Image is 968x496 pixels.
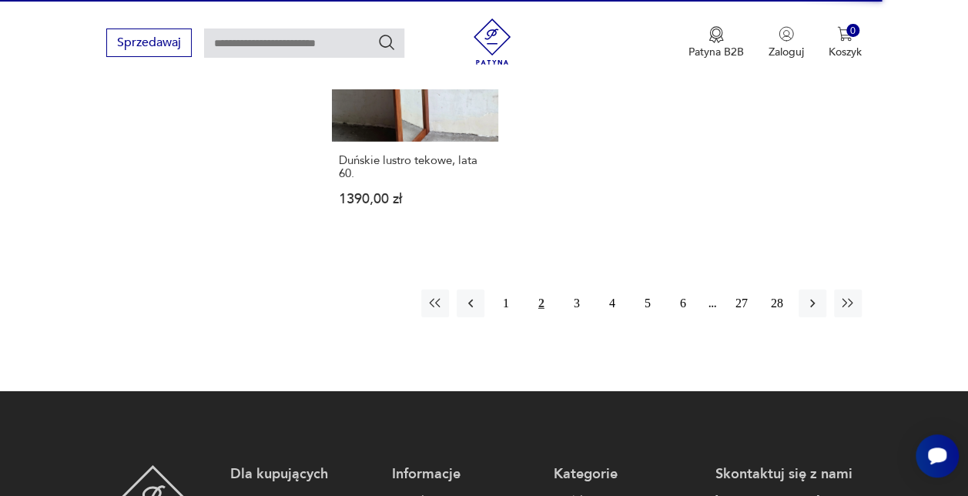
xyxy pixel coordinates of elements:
[106,39,192,49] a: Sprzedawaj
[763,290,791,317] button: 28
[688,45,744,60] p: Patyna B2B
[230,465,377,484] p: Dla kupujących
[528,290,555,317] button: 2
[715,465,862,484] p: Skontaktuj się z nami
[106,28,192,57] button: Sprzedawaj
[392,465,538,484] p: Informacje
[769,26,804,60] button: Zaloguj
[634,290,662,317] button: 5
[708,26,724,43] img: Ikona medalu
[779,26,794,42] img: Ikonka użytkownika
[554,465,700,484] p: Kategorie
[829,45,862,60] p: Koszyk
[846,25,859,38] div: 0
[916,434,959,478] iframe: Smartsupp widget button
[669,290,697,317] button: 6
[563,290,591,317] button: 3
[492,290,520,317] button: 1
[837,26,852,42] img: Ikona koszyka
[829,26,862,60] button: 0Koszyk
[377,33,396,52] button: Szukaj
[728,290,755,317] button: 27
[769,45,804,60] p: Zaloguj
[339,193,491,206] p: 1390,00 zł
[688,26,744,60] button: Patyna B2B
[598,290,626,317] button: 4
[688,26,744,60] a: Ikona medaluPatyna B2B
[469,18,515,65] img: Patyna - sklep z meblami i dekoracjami vintage
[339,154,491,180] h3: Duńskie lustro tekowe, lata 60.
